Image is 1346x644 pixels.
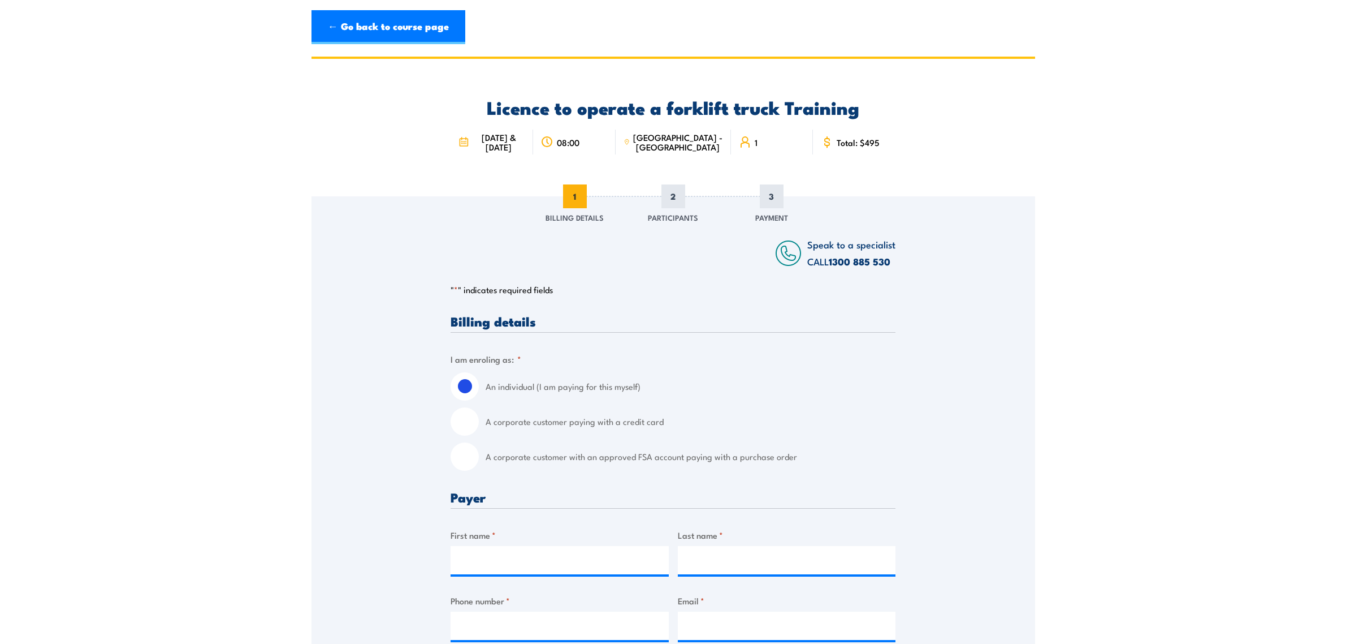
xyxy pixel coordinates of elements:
span: 1 [563,184,587,208]
h3: Billing details [451,315,895,328]
span: Participants [648,212,698,223]
label: Email [678,594,896,607]
span: Billing Details [546,212,604,223]
span: Speak to a specialist CALL [807,237,895,268]
label: An individual (I am paying for this myself) [486,372,895,401]
label: A corporate customer with an approved FSA account paying with a purchase order [486,443,895,471]
label: Last name [678,529,896,542]
legend: I am enroling as: [451,353,521,366]
span: 1 [755,138,758,147]
span: 3 [760,184,784,208]
span: 2 [661,184,685,208]
span: [DATE] & [DATE] [472,132,525,152]
p: " " indicates required fields [451,284,895,295]
label: First name [451,529,669,542]
label: A corporate customer paying with a credit card [486,407,895,436]
span: Payment [755,212,788,223]
span: [GEOGRAPHIC_DATA] - [GEOGRAPHIC_DATA] [633,132,723,152]
span: 08:00 [557,138,579,147]
a: 1300 885 530 [829,254,890,269]
a: ← Go back to course page [311,10,465,44]
h3: Payer [451,491,895,504]
label: Phone number [451,594,669,607]
h2: Licence to operate a forklift truck Training [451,99,895,115]
span: Total: $495 [837,138,880,147]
